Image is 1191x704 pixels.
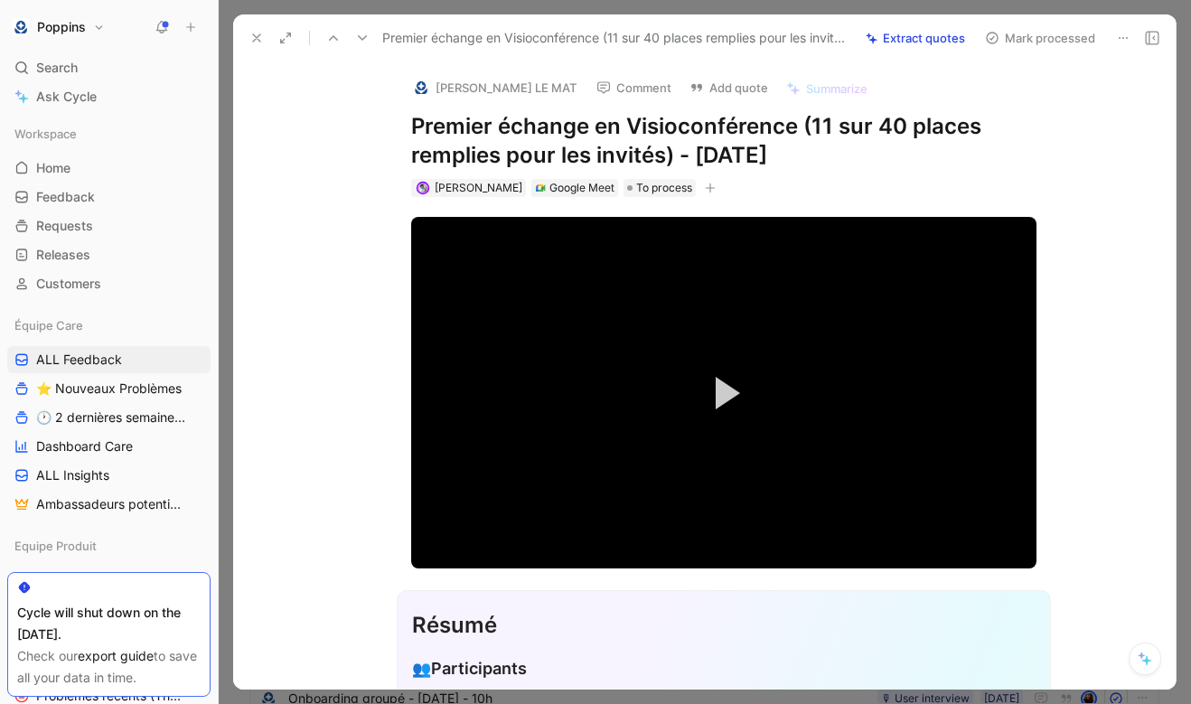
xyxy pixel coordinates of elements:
[549,179,614,197] div: Google Meet
[411,217,1036,568] div: Video Player
[681,75,776,100] button: Add quote
[7,567,211,594] a: Dashboard produit
[14,537,97,555] span: Equipe Produit
[7,155,211,182] a: Home
[977,25,1103,51] button: Mark processed
[412,660,431,678] span: 👥
[7,54,211,81] div: Search
[17,602,201,645] div: Cycle will shut down on the [DATE].
[7,532,211,559] div: Equipe Produit
[36,246,90,264] span: Releases
[412,609,1036,642] div: Résumé
[36,351,122,369] span: ALL Feedback
[404,74,585,101] button: logo[PERSON_NAME] LE MAT
[412,79,430,97] img: logo
[806,80,867,97] span: Summarize
[382,27,850,49] span: Premier échange en Visioconférence (11 sur 40 places remplies pour les invités) - [DATE]
[36,380,182,398] span: ⭐ Nouveaux Problèmes
[36,408,191,427] span: 🕐 2 dernières semaines - Occurences
[7,462,211,489] a: ALL Insights
[36,86,97,108] span: Ask Cycle
[417,183,427,192] img: avatar
[36,217,93,235] span: Requests
[12,18,30,36] img: Poppins
[7,491,211,518] a: Ambassadeurs potentiels
[7,241,211,268] a: Releases
[7,183,211,211] a: Feedback
[7,120,211,147] div: Workspace
[7,312,211,518] div: Équipe CareALL Feedback⭐ Nouveaux Problèmes🕐 2 dernières semaines - OccurencesDashboard CareALL I...
[683,352,764,434] button: Play Video
[36,275,101,293] span: Customers
[7,83,211,110] a: Ask Cycle
[36,495,185,513] span: Ambassadeurs potentiels
[14,125,77,143] span: Workspace
[411,112,1036,170] h1: Premier échange en Visioconférence (11 sur 40 places remplies pour les invités) - [DATE]
[412,656,1036,681] div: Participants
[17,645,201,689] div: Check our to save all your data in time.
[36,437,133,455] span: Dashboard Care
[36,159,70,177] span: Home
[78,648,154,663] a: export guide
[7,212,211,239] a: Requests
[7,375,211,402] a: ⭐ Nouveaux Problèmes
[588,75,680,100] button: Comment
[36,188,95,206] span: Feedback
[636,179,692,197] span: To process
[778,76,876,101] button: Summarize
[624,179,696,197] div: To process
[36,466,109,484] span: ALL Insights
[435,181,522,194] span: [PERSON_NAME]
[7,404,211,431] a: 🕐 2 dernières semaines - Occurences
[36,57,78,79] span: Search
[7,312,211,339] div: Équipe Care
[7,14,109,40] button: PoppinsPoppins
[858,25,973,51] button: Extract quotes
[14,316,83,334] span: Équipe Care
[7,270,211,297] a: Customers
[7,433,211,460] a: Dashboard Care
[7,346,211,373] a: ALL Feedback
[37,19,86,35] h1: Poppins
